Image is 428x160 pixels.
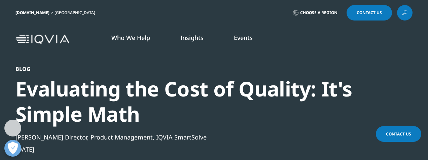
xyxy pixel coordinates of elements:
a: [DOMAIN_NAME] [15,10,49,15]
a: Events [234,34,253,42]
span: Contact Us [357,11,382,15]
a: Contact Us [376,126,421,142]
nav: Primary [72,24,413,55]
a: Insights [180,34,204,42]
div: Blog [15,66,376,72]
div: Evaluating the Cost of Quality: It's Simple Math [15,76,376,127]
div: [PERSON_NAME] Director, Product Management, IQVIA SmartSolve [15,133,376,141]
div: [GEOGRAPHIC_DATA] [55,10,98,15]
span: Choose a Region [300,10,337,15]
span: Contact Us [386,131,411,137]
div: [DATE] [15,145,376,153]
a: Who We Help [111,34,150,42]
a: Contact Us [347,5,392,21]
button: 優先設定センターを開く [4,140,21,157]
img: IQVIA Healthcare Information Technology and Pharma Clinical Research Company [15,35,69,44]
